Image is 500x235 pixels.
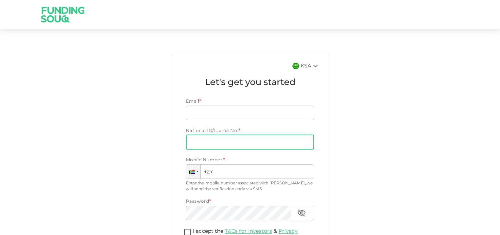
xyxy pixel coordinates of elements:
div: Enter the mobile number associated with [PERSON_NAME], we will send the verification code via SMS [186,180,314,192]
span: Password [186,199,209,204]
span: Email [186,99,199,104]
h1: Let's get you started [186,76,314,89]
input: email [186,106,306,120]
div: South Africa: + 27 [186,165,200,179]
input: nationalId [186,135,314,150]
input: password [186,206,291,220]
span: National ID/Iqama No. [186,129,238,133]
div: KSA [301,62,320,70]
input: 1 (702) 123-4567 [186,164,314,179]
a: T&Cs for Investors [225,229,272,234]
img: flag-sa.b9a346574cdc8950dd34b50780441f57.svg [292,63,299,69]
span: Mobile Number [186,157,222,164]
